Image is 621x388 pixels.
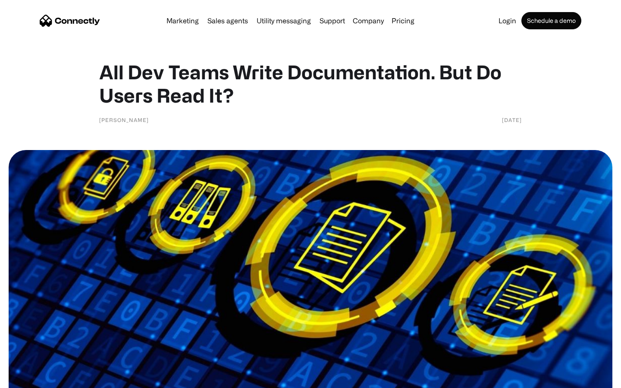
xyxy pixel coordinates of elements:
[353,15,384,27] div: Company
[316,17,348,24] a: Support
[99,60,522,107] h1: All Dev Teams Write Documentation. But Do Users Read It?
[502,116,522,124] div: [DATE]
[204,17,251,24] a: Sales agents
[17,373,52,385] ul: Language list
[521,12,581,29] a: Schedule a demo
[388,17,418,24] a: Pricing
[99,116,149,124] div: [PERSON_NAME]
[495,17,520,24] a: Login
[163,17,202,24] a: Marketing
[9,373,52,385] aside: Language selected: English
[253,17,314,24] a: Utility messaging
